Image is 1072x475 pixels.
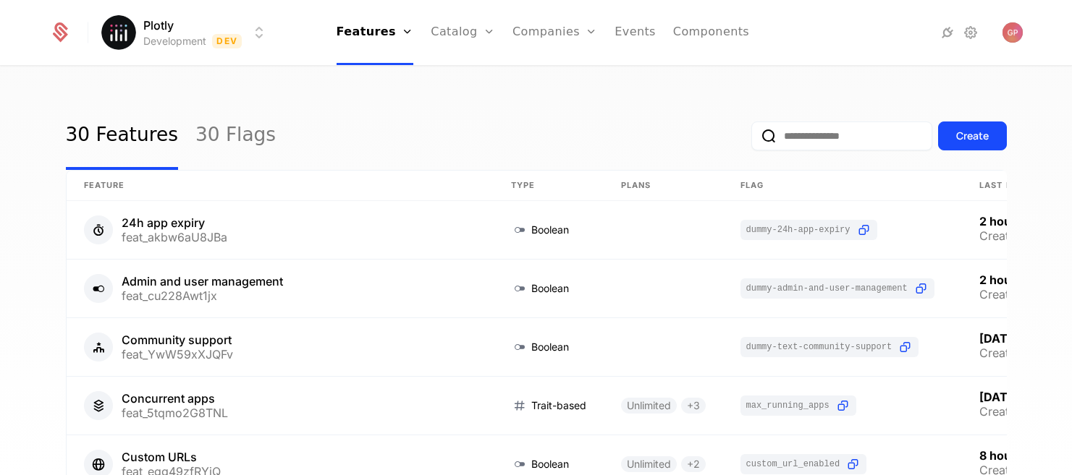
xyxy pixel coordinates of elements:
button: Create [938,121,1007,150]
button: Open user button [1003,22,1023,43]
a: 30 Flags [195,102,276,170]
a: 30 Features [66,102,178,170]
img: Plotly [101,15,136,50]
div: Development [143,34,206,48]
span: Plotly [143,17,174,34]
th: Feature [67,171,494,201]
a: Settings [962,24,979,41]
a: Integrations [939,24,956,41]
th: Type [494,171,604,201]
button: Select environment [106,17,268,48]
span: Dev [212,34,242,48]
th: Flag [723,171,963,201]
th: Plans [604,171,723,201]
img: Gregory Paciga [1003,22,1023,43]
div: Create [956,129,989,143]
